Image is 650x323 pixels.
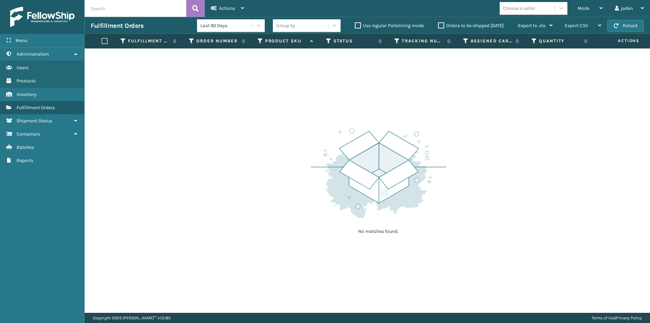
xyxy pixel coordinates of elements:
span: Export to .xls [518,23,545,28]
label: Product SKU [265,38,307,44]
div: Group by [276,22,295,29]
span: Containers [17,131,40,137]
label: Assigned Carrier Service [471,38,512,44]
span: Reports [17,158,33,163]
label: Tracking Number [402,38,443,44]
label: Status [333,38,375,44]
h3: Fulfillment Orders [91,22,144,30]
span: Shipment Status [17,118,52,124]
span: Fulfillment Orders [17,105,55,110]
button: Reload [607,20,644,32]
label: Use regular Palletizing mode [355,23,424,28]
label: Orders to be shipped [DATE] [438,23,504,28]
img: logo [10,7,74,27]
span: Mode [578,5,589,11]
label: Quantity [539,38,581,44]
span: Actions [219,5,235,11]
label: Fulfillment Order Id [128,38,170,44]
span: Menu [16,38,27,43]
label: Order Number [196,38,238,44]
span: Users [17,65,28,70]
span: Actions [596,35,644,46]
a: Terms of Use [592,316,615,320]
div: Last 90 Days [200,22,253,29]
div: Choose a seller [503,5,535,12]
span: Batches [17,144,34,150]
span: Inventory [17,92,37,97]
div: | [592,313,642,323]
p: Copyright 2023 [PERSON_NAME]™ v 1.0.185 [93,313,171,323]
span: Export CSV [565,23,588,28]
span: Administration [17,51,49,57]
span: Products [17,78,36,84]
a: Privacy Policy [616,316,642,320]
